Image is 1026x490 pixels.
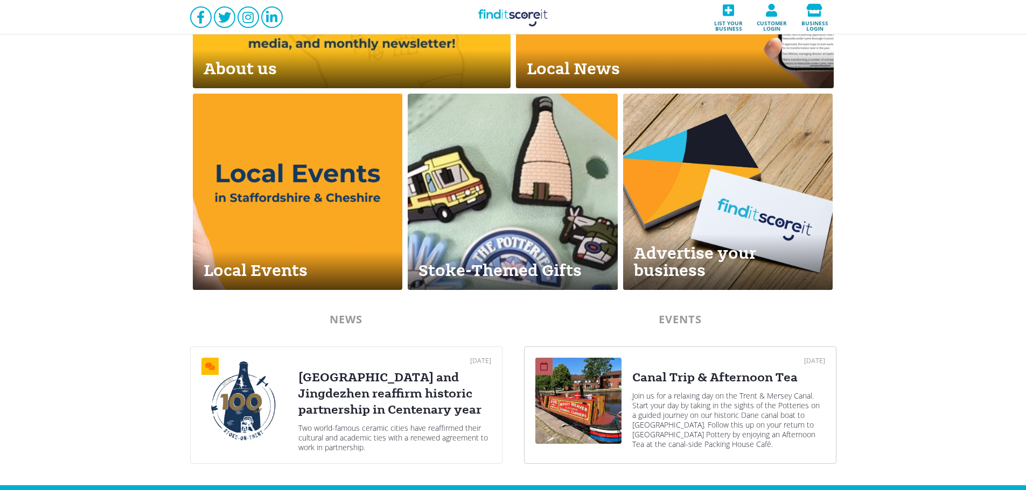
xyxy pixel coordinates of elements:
a: Customer login [750,1,793,34]
div: About us [193,49,511,88]
span: Customer login [753,17,790,31]
div: Two world-famous ceramic cities have reaffirmed their cultural and academic ties with a renewed a... [298,423,491,452]
a: [DATE][GEOGRAPHIC_DATA] and Jingdezhen reaffirm historic partnership in Centenary yearTwo world-f... [190,346,502,464]
a: Business login [793,1,836,34]
a: Local Events [193,94,403,290]
a: Advertise your business [623,94,833,290]
span: List your business [710,17,747,31]
a: List your business [707,1,750,34]
a: [DATE]Canal Trip & Afternoon TeaJoin us for a relaxing day on the Trent & Mersey Canal. Start you... [524,346,836,464]
div: Join us for a relaxing day on the Trent & Mersey Canal. Start your day by taking in the sights of... [632,391,825,449]
div: NEWS [190,314,502,325]
div: Local News [516,49,834,88]
div: [DATE] [632,358,825,364]
div: Advertise your business [623,234,833,290]
div: Local Events [193,251,403,290]
div: Canal Trip & Afternoon Tea [632,370,825,386]
div: [DATE] [298,358,491,364]
a: Stoke-Themed Gifts [408,94,618,290]
div: Stoke-Themed Gifts [408,251,618,290]
div: EVENTS [524,314,836,325]
span: Business login [797,17,833,31]
div: [GEOGRAPHIC_DATA] and Jingdezhen reaffirm historic partnership in Centenary year [298,370,491,418]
